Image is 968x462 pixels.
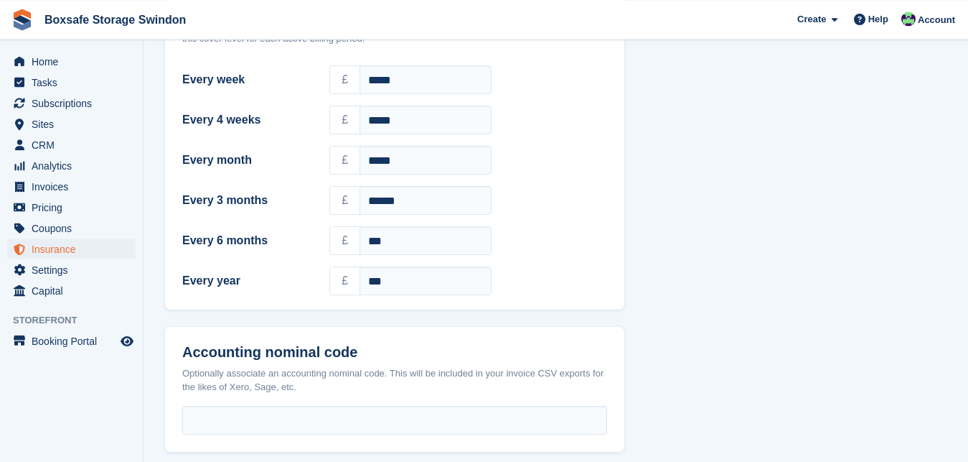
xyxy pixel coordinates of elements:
span: Pricing [32,197,118,217]
span: Settings [32,259,118,279]
span: Invoices [32,176,118,196]
a: menu [7,218,136,238]
a: menu [7,72,136,92]
label: Every 6 months [182,232,312,249]
span: Booking Portal [32,331,118,351]
a: Preview store [118,332,136,349]
span: Help [868,11,888,26]
h2: Accounting nominal code [182,344,607,361]
a: menu [7,176,136,196]
a: menu [7,93,136,113]
a: menu [7,280,136,300]
a: menu [7,155,136,175]
a: menu [7,51,136,71]
label: Every month [182,152,312,169]
a: menu [7,114,136,134]
a: menu [7,134,136,154]
span: Account [918,12,955,27]
span: Insurance [32,239,118,259]
a: menu [7,197,136,217]
div: Optionally associate an accounting nominal code. This will be included in your invoice CSV export... [182,366,607,394]
span: Subscriptions [32,93,118,113]
a: Boxsafe Storage Swindon [39,7,192,31]
img: Kim Virabi [901,11,916,26]
span: Analytics [32,155,118,175]
a: menu [7,239,136,259]
label: Every 4 weeks [182,111,312,129]
label: Every 3 months [182,192,312,209]
span: Coupons [32,218,118,238]
span: Storefront [13,313,143,327]
span: Tasks [32,72,118,92]
label: Every week [182,71,312,88]
label: Every year [182,272,312,290]
span: Home [32,51,118,71]
a: menu [7,259,136,279]
a: menu [7,331,136,351]
span: Create [797,11,826,26]
img: stora-icon-8386f47178a22dfd0bd8f6a31ec36ba5ce8667c1dd55bd0f319d3a0aa187defe.svg [11,9,33,30]
span: CRM [32,134,118,154]
span: Capital [32,280,118,300]
span: Sites [32,114,118,134]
